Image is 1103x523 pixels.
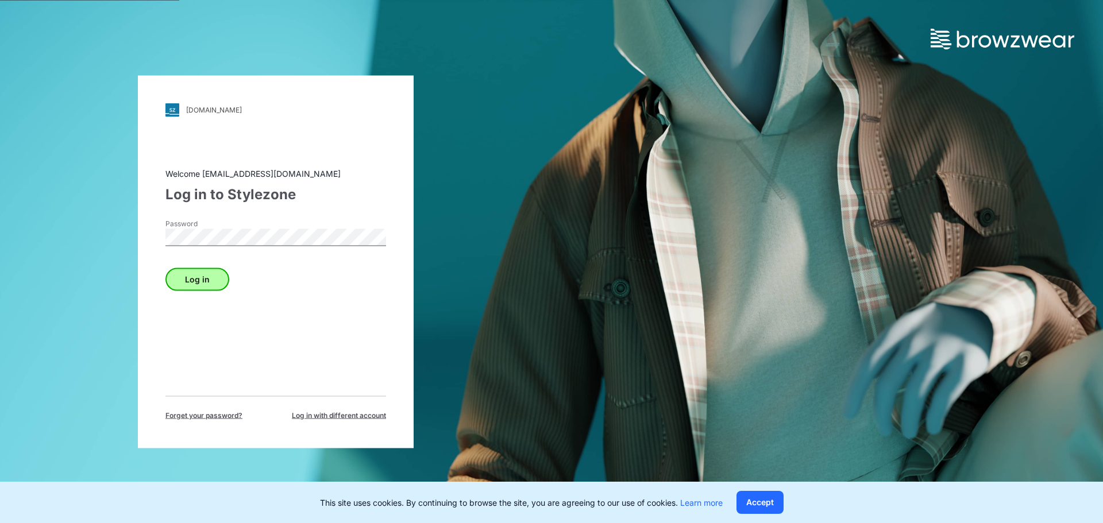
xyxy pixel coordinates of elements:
div: Log in to Stylezone [165,184,386,204]
button: Accept [736,491,784,514]
div: [DOMAIN_NAME] [186,106,242,114]
span: Forget your password? [165,410,242,420]
span: Log in with different account [292,410,386,420]
img: svg+xml;base64,PHN2ZyB3aWR0aD0iMjgiIGhlaWdodD0iMjgiIHZpZXdCb3g9IjAgMCAyOCAyOCIgZmlsbD0ibm9uZSIgeG... [165,103,179,117]
a: [DOMAIN_NAME] [165,103,386,117]
div: Welcome [EMAIL_ADDRESS][DOMAIN_NAME] [165,167,386,179]
label: Password [165,218,246,228]
p: This site uses cookies. By continuing to browse the site, you are agreeing to our use of cookies. [320,497,723,509]
button: Log in [165,268,229,290]
a: Learn more [680,498,723,507]
img: browzwear-logo.73288ffb.svg [931,29,1074,49]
